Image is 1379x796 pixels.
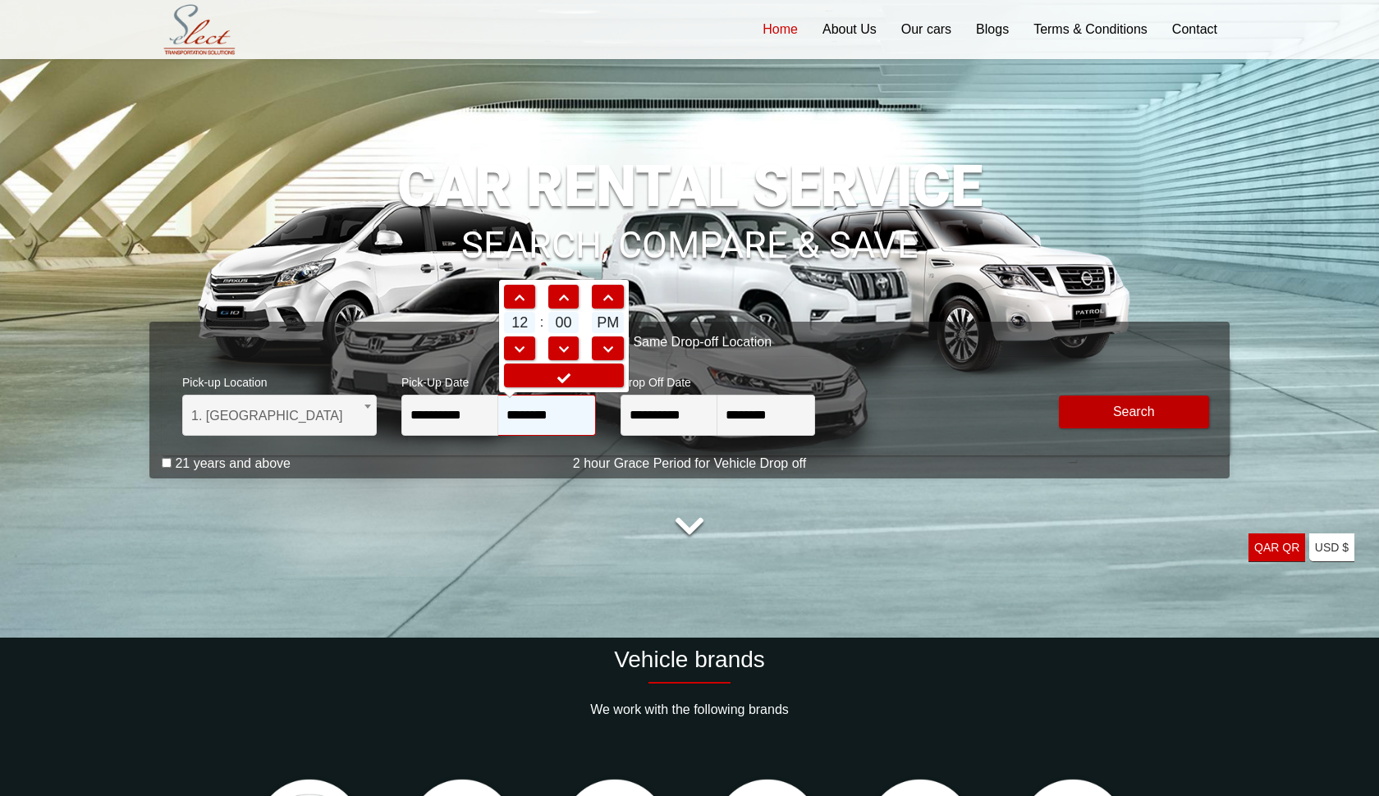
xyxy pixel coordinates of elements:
label: Same Drop-off Location [633,334,772,350]
label: 21 years and above [175,455,291,472]
a: QAR QR [1248,533,1305,562]
span: 1. Hamad International Airport [191,396,368,437]
span: Pick-up Location [182,365,377,395]
span: 00 [548,312,580,333]
td: : [537,310,547,335]
a: USD $ [1309,533,1354,562]
h2: Vehicle brands [149,646,1230,674]
span: PM [592,312,624,333]
p: We work with the following brands [149,700,1230,720]
button: Modify Search [1059,396,1210,428]
p: 2 hour Grace Period for Vehicle Drop off [149,454,1230,473]
h1: SEARCH, COMPARE & SAVE [149,202,1230,264]
span: Pick-Up Date [401,365,596,395]
span: 12 [504,312,535,333]
img: Select Rent a Car [153,2,245,58]
span: 1. Hamad International Airport [182,395,377,436]
span: Drop Off Date [621,365,815,395]
h1: CAR RENTAL SERVICE [149,158,1230,215]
